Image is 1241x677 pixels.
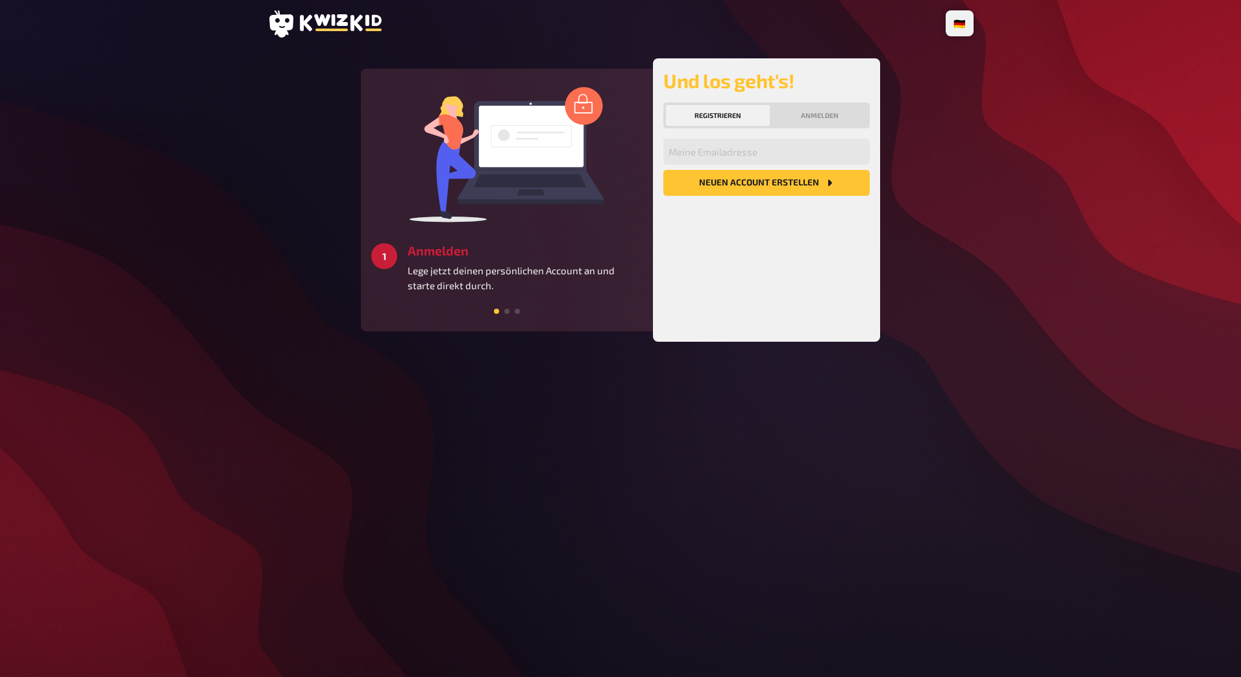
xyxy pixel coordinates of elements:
[666,105,770,126] button: Registrieren
[948,13,971,34] li: 🇩🇪
[663,69,870,92] h2: Und los geht's!
[663,170,870,196] button: Neuen Account Erstellen
[371,243,397,269] div: 1
[408,243,643,258] h3: Anmelden
[772,105,867,126] button: Anmelden
[408,263,643,292] p: Lege jetzt deinen persönlichen Account an und starte direkt durch.
[663,139,870,165] input: Meine Emailadresse
[410,86,604,222] img: log in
